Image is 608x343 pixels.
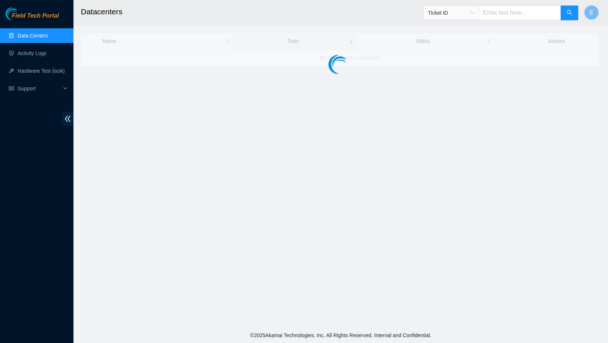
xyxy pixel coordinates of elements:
button: search [561,6,578,20]
img: Akamai Technologies [6,7,37,20]
span: Support [18,81,61,96]
a: Data Centers [18,33,48,39]
a: Hardware Test (isok) [18,68,65,74]
span: read [9,86,14,91]
footer: © 2025 Akamai Technologies, Inc. All Rights Reserved. Internal and Confidential. [73,328,608,343]
span: E [590,8,594,17]
a: Akamai TechnologiesField Tech Portal [6,13,59,23]
span: Field Tech Portal [12,12,59,19]
a: Activity Logs [18,50,47,56]
input: Enter text here... [479,6,561,20]
span: search [566,10,572,17]
button: E [584,5,599,20]
span: double-left [62,112,73,126]
span: Ticket ID [428,7,474,18]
